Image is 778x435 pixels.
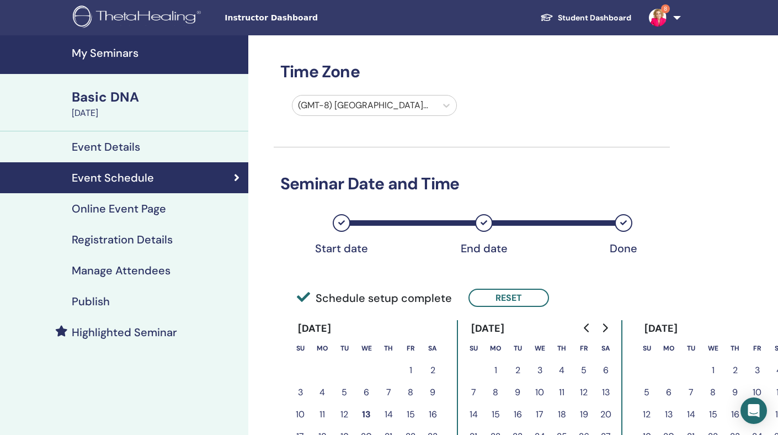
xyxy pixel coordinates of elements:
h4: Registration Details [72,233,173,246]
button: 13 [595,381,617,404]
th: Monday [484,337,507,359]
div: End date [456,242,511,255]
button: 19 [573,404,595,426]
div: Basic DNA [72,88,242,107]
button: 10 [529,381,551,404]
div: Start date [314,242,369,255]
button: 4 [311,381,333,404]
button: 6 [658,381,680,404]
div: [DATE] [636,320,687,337]
button: 8 [702,381,724,404]
button: 2 [422,359,444,381]
button: 10 [289,404,311,426]
button: 6 [355,381,377,404]
button: 15 [484,404,507,426]
button: 2 [507,359,529,381]
button: 7 [377,381,399,404]
button: 7 [680,381,702,404]
span: 8 [661,4,670,13]
button: 9 [724,381,746,404]
th: Tuesday [333,337,355,359]
button: 2 [724,359,746,381]
button: 3 [529,359,551,381]
th: Saturday [595,337,617,359]
div: Done [596,242,651,255]
button: 7 [462,381,484,404]
th: Friday [399,337,422,359]
button: 13 [658,404,680,426]
th: Thursday [724,337,746,359]
button: 12 [333,404,355,426]
div: [DATE] [72,107,242,120]
button: 11 [311,404,333,426]
button: 5 [573,359,595,381]
img: default.jpg [649,9,667,26]
h4: Highlighted Seminar [72,326,177,339]
button: 12 [573,381,595,404]
h4: Manage Attendees [72,264,170,277]
button: 16 [724,404,746,426]
button: 14 [377,404,399,426]
button: 20 [595,404,617,426]
th: Wednesday [529,337,551,359]
button: 18 [551,404,573,426]
button: 4 [551,359,573,381]
button: 1 [484,359,507,381]
th: Sunday [289,337,311,359]
th: Monday [311,337,333,359]
button: 17 [529,404,551,426]
button: 14 [462,404,484,426]
button: 9 [422,381,444,404]
a: Basic DNA[DATE] [65,88,248,120]
button: 1 [399,359,422,381]
th: Friday [746,337,768,359]
th: Saturday [422,337,444,359]
button: 6 [595,359,617,381]
div: [DATE] [462,320,514,337]
button: 16 [422,404,444,426]
th: Sunday [462,337,484,359]
span: Instructor Dashboard [225,12,390,24]
button: 5 [636,381,658,404]
button: 1 [702,359,724,381]
th: Thursday [551,337,573,359]
span: Schedule setup complete [297,290,452,306]
th: Friday [573,337,595,359]
th: Tuesday [507,337,529,359]
button: Go to next month [596,317,614,339]
button: 13 [355,404,377,426]
th: Tuesday [680,337,702,359]
button: 8 [484,381,507,404]
button: 15 [702,404,724,426]
button: Reset [468,289,549,307]
div: Open Intercom Messenger [740,397,767,424]
button: 14 [680,404,702,426]
h4: Event Schedule [72,171,154,184]
img: logo.png [73,6,205,30]
button: 16 [507,404,529,426]
h4: Online Event Page [72,202,166,215]
button: 8 [399,381,422,404]
th: Sunday [636,337,658,359]
h3: Time Zone [274,62,670,82]
button: 3 [746,359,768,381]
th: Wednesday [355,337,377,359]
h4: Event Details [72,140,140,153]
th: Monday [658,337,680,359]
button: Go to previous month [578,317,596,339]
a: Student Dashboard [531,8,640,28]
th: Thursday [377,337,399,359]
h3: Seminar Date and Time [274,174,670,194]
img: graduation-cap-white.svg [540,13,553,22]
button: 12 [636,404,658,426]
div: [DATE] [289,320,340,337]
h4: Publish [72,295,110,308]
button: 15 [399,404,422,426]
button: 10 [746,381,768,404]
button: 5 [333,381,355,404]
h4: My Seminars [72,46,242,60]
th: Wednesday [702,337,724,359]
button: 3 [289,381,311,404]
button: 9 [507,381,529,404]
button: 11 [551,381,573,404]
